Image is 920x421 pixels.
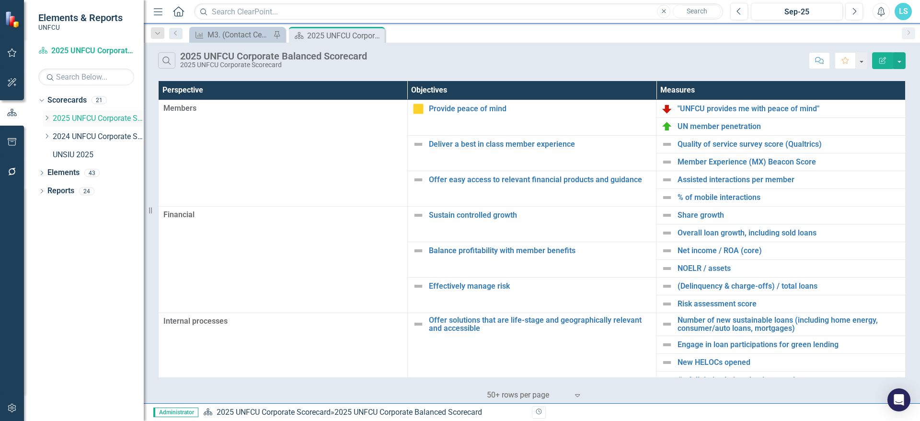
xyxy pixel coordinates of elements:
[678,105,900,113] a: "UNFCU provides me with peace of mind"
[192,29,271,41] a: M3. (Contact Center) Qualtrics quality of service survey score
[429,140,652,149] a: Deliver a best in class member experience
[203,407,525,418] div: »
[407,313,656,389] td: Double-Click to Edit Right Click for Context Menu
[656,117,906,135] td: Double-Click to Edit Right Click for Context Menu
[678,376,900,385] a: # of digital solutions implemented
[92,96,107,105] div: 21
[429,211,652,220] a: Sustain controlled growth
[38,23,123,31] small: UNFCU
[429,282,652,291] a: Effectively manage risk
[217,408,331,417] a: 2025 UNFCU Corporate Scorecard
[751,3,843,20] button: Sep-25
[153,408,198,417] span: Administrator
[307,30,382,42] div: 2025 UNFCU Corporate Balanced Scorecard
[661,339,673,351] img: Not Defined
[661,103,673,115] img: Below Plan
[678,264,900,273] a: NOELR / assets
[413,281,424,292] img: Not Defined
[180,51,367,61] div: 2025 UNFCU Corporate Balanced Scorecard
[407,242,656,277] td: Double-Click to Edit Right Click for Context Menu
[656,135,906,153] td: Double-Click to Edit Right Click for Context Menu
[887,388,910,411] div: Open Intercom Messenger
[661,318,673,330] img: Not Defined
[895,3,912,20] button: LS
[79,187,94,195] div: 24
[656,277,906,295] td: Double-Click to Edit Right Click for Context Menu
[656,336,906,354] td: Double-Click to Edit Right Click for Context Menu
[661,210,673,221] img: Not Defined
[407,277,656,313] td: Double-Click to Edit Right Click for Context Menu
[5,11,22,28] img: ClearPoint Strategy
[53,150,144,161] a: UNSIU 2025
[687,7,707,15] span: Search
[678,358,900,367] a: New HELOCs opened
[47,167,80,178] a: Elements
[678,211,900,220] a: Share growth
[163,210,402,221] span: Financial
[53,113,144,124] a: 2025 UNFCU Corporate Scorecard
[429,316,652,333] a: Offer solutions that are life-stage and geographically relevant and accessible
[429,246,652,255] a: Balance profitability with member benefits
[678,122,900,131] a: UN member penetration
[661,174,673,186] img: Not Defined
[407,206,656,242] td: Double-Click to Edit Right Click for Context Menu
[180,61,367,69] div: 2025 UNFCU Corporate Scorecard
[678,282,900,291] a: (Delinquency & charge-offs) / total loans
[656,224,906,242] td: Double-Click to Edit Right Click for Context Menu
[38,69,134,85] input: Search Below...
[656,313,906,336] td: Double-Click to Edit Right Click for Context Menu
[163,316,402,327] span: Internal processes
[413,318,424,330] img: Not Defined
[413,103,424,115] img: Caution
[656,242,906,259] td: Double-Click to Edit Right Click for Context Menu
[661,192,673,203] img: Not Defined
[47,186,74,197] a: Reports
[678,158,900,166] a: Member Experience (MX) Beacon Score
[661,281,673,292] img: Not Defined
[38,46,134,57] a: 2025 UNFCU Corporate Scorecard
[407,100,656,135] td: Double-Click to Edit Right Click for Context Menu
[159,206,408,313] td: Double-Click to Edit
[678,193,900,202] a: % of mobile interactions
[661,227,673,239] img: Not Defined
[429,105,652,113] a: Provide peace of mind
[656,100,906,117] td: Double-Click to Edit Right Click for Context Menu
[334,408,482,417] div: 2025 UNFCU Corporate Balanced Scorecard
[661,139,673,150] img: Not Defined
[159,100,408,206] td: Double-Click to Edit
[407,171,656,206] td: Double-Click to Edit Right Click for Context Menu
[656,354,906,372] td: Double-Click to Edit Right Click for Context Menu
[656,188,906,206] td: Double-Click to Edit Right Click for Context Menu
[47,95,87,106] a: Scorecards
[661,263,673,274] img: Not Defined
[673,5,721,18] button: Search
[656,259,906,277] td: Double-Click to Edit Right Click for Context Menu
[413,210,424,221] img: Not Defined
[413,245,424,257] img: Not Defined
[678,140,900,149] a: Quality of service survey score (Qualtrics)
[429,175,652,184] a: Offer easy access to relevant financial products and guidance
[661,245,673,257] img: Not Defined
[53,131,144,142] a: 2024 UNFCU Corporate Scorecard
[661,156,673,168] img: Not Defined
[661,357,673,368] img: Not Defined
[84,169,100,177] div: 43
[194,3,723,20] input: Search ClearPoint...
[656,372,906,389] td: Double-Click to Edit Right Click for Context Menu
[407,135,656,171] td: Double-Click to Edit Right Click for Context Menu
[678,246,900,255] a: Net income / ROA (core)
[413,174,424,186] img: Not Defined
[163,103,402,114] span: Members
[661,374,673,386] img: Not Defined
[678,300,900,308] a: Risk assessment score
[413,139,424,150] img: Not Defined
[661,121,673,132] img: On Target
[38,12,123,23] span: Elements & Reports
[678,340,900,349] a: Engage in loan participations for green lending
[754,6,839,18] div: Sep-25
[678,316,900,333] a: Number of new sustainable loans (including home energy, consumer/auto loans, mortgages)
[661,298,673,310] img: Not Defined
[656,206,906,224] td: Double-Click to Edit Right Click for Context Menu
[656,153,906,171] td: Double-Click to Edit Right Click for Context Menu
